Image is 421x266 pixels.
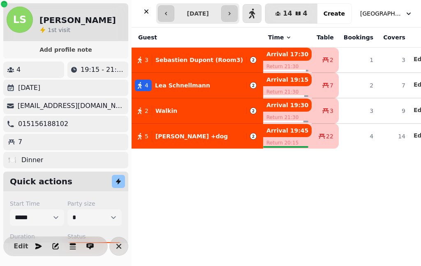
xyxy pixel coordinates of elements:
th: Bookings [339,28,378,48]
span: 1 [48,27,51,33]
button: 2Walkin [132,101,263,121]
p: Arrival 19:15 [263,73,312,86]
p: 19:15 - 21:30 [81,65,125,75]
p: Return 21:30 [263,61,312,72]
td: 9 [378,98,410,124]
p: Arrival 19:30 [263,99,312,112]
button: 4Lea Schnellmann [132,76,263,95]
span: 7 [330,81,333,89]
button: 3Sebastien Dupont (Room3) [132,50,263,70]
span: 3 [330,107,333,115]
button: Create [317,4,352,23]
span: Time [268,33,284,41]
p: 🍽️ [8,155,16,165]
span: 4 [145,81,148,89]
p: visit [48,26,70,34]
span: [GEOGRAPHIC_DATA] [360,9,401,18]
span: 4 [303,10,308,17]
span: Edit [16,243,26,250]
button: Edit [13,238,29,255]
th: Guest [132,28,263,48]
span: 2 [145,107,148,115]
label: Duration [10,232,64,241]
p: Walkin [155,107,177,115]
span: 22 [326,132,333,140]
td: 7 [378,73,410,98]
p: 015156188102 [18,119,68,129]
p: Arrival 19:45 [263,124,312,137]
p: Return 21:30 [263,86,312,98]
span: 3 [145,56,148,64]
td: 4 [339,124,378,149]
p: Dinner [21,155,43,165]
span: Add profile note [13,47,118,53]
button: Time [268,33,292,41]
p: [EMAIL_ADDRESS][DOMAIN_NAME] [18,101,125,111]
span: 14 [283,10,292,17]
p: 4 [16,65,21,75]
td: 1 [339,48,378,73]
th: Table [312,28,339,48]
th: Covers [378,28,410,48]
button: Add profile note [7,44,125,55]
p: Sebastien Dupont (Room3) [155,56,243,64]
td: 3 [339,98,378,124]
h2: [PERSON_NAME] [39,14,116,26]
button: 144 [265,4,317,23]
td: 14 [378,124,410,149]
p: Arrival 17:30 [263,48,312,61]
p: Return 21:30 [263,112,312,123]
span: Create [324,11,345,16]
h2: Quick actions [10,176,72,187]
td: 2 [339,73,378,98]
button: 5[PERSON_NAME] +dog [132,126,263,146]
p: Return 20:15 [263,137,312,149]
p: 7 [18,137,22,147]
button: [GEOGRAPHIC_DATA] [355,6,418,21]
td: 3 [378,48,410,73]
p: [DATE] [18,83,40,93]
label: Status [67,232,122,241]
span: LS [13,15,27,25]
p: Lea Schnellmann [155,81,210,89]
span: 2 [330,56,333,64]
span: 5 [145,132,148,140]
span: st [51,27,58,33]
p: [PERSON_NAME] +dog [155,132,228,140]
label: Start Time [10,199,64,208]
label: Party size [67,199,122,208]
